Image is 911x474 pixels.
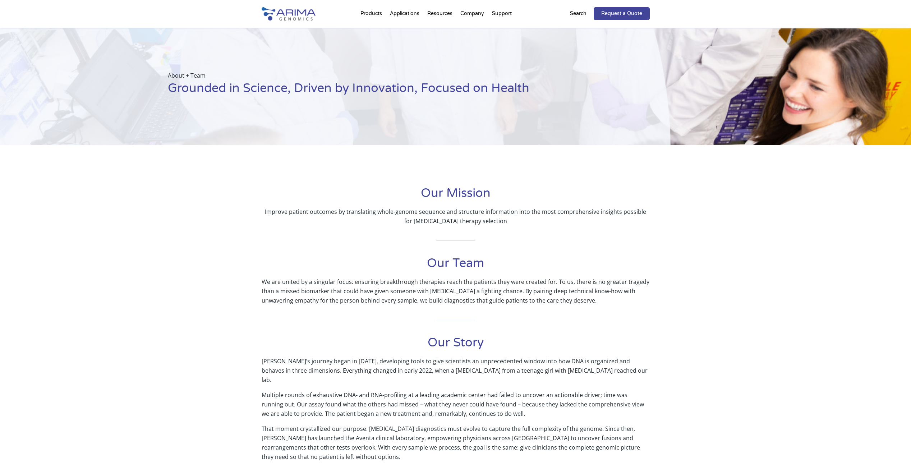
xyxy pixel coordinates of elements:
p: Multiple rounds of exhaustive DNA- and RNA-profiling at a leading academic center had failed to u... [262,390,650,424]
h1: Our Mission [262,185,650,207]
h1: Grounded in Science, Driven by Innovation, Focused on Health [168,80,635,102]
h1: Our Story [262,335,650,356]
p: That moment crystallized our purpose: [MEDICAL_DATA] diagnostics must evolve to capture the full ... [262,424,650,467]
h1: Our Team [262,255,650,277]
p: Search [570,9,586,18]
p: [PERSON_NAME]’s journey began in [DATE], developing tools to give scientists an unprecedented win... [262,356,650,390]
img: Arima-Genomics-logo [262,7,316,20]
p: About + Team [168,71,635,80]
a: Request a Quote [594,7,650,20]
p: We are united by a singular focus: ensuring breakthrough therapies reach the patients they were c... [262,277,650,305]
p: Improve patient outcomes by translating whole-genome sequence and structure information into the ... [262,207,650,226]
